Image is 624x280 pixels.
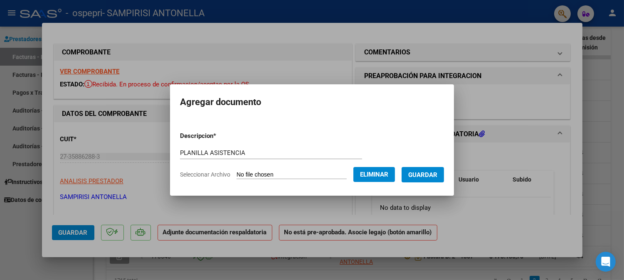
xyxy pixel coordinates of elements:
[402,167,444,182] button: Guardar
[408,171,437,179] span: Guardar
[180,131,259,141] p: Descripcion
[360,171,388,178] span: Eliminar
[180,94,444,110] h2: Agregar documento
[596,252,616,272] div: Open Intercom Messenger
[180,171,230,178] span: Seleccionar Archivo
[353,167,395,182] button: Eliminar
